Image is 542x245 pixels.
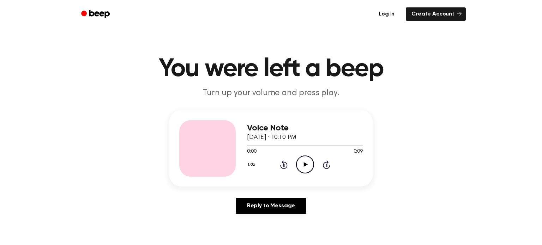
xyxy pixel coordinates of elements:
[247,134,296,141] span: [DATE] · 10:10 PM
[247,148,256,155] span: 0:00
[247,123,363,133] h3: Voice Note
[372,6,402,22] a: Log in
[236,198,306,214] a: Reply to Message
[406,7,466,21] a: Create Account
[90,56,452,82] h1: You were left a beep
[135,87,406,99] p: Turn up your volume and press play.
[247,159,258,171] button: 1.0x
[354,148,363,155] span: 0:09
[76,7,116,21] a: Beep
